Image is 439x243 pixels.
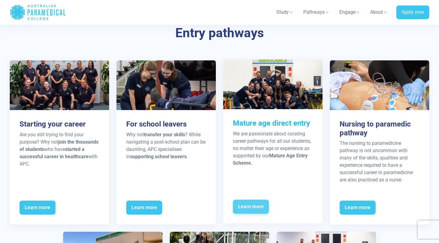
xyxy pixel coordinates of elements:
[330,60,429,110] img: Entry Pathways – Nursing
[300,4,333,21] a: Pathways
[126,201,162,215] span: Learn more
[20,201,55,215] span: Learn more
[223,59,323,109] img: Entry Pathways – Mature Age Students
[41,25,398,41] h3: Entry pathways
[20,131,99,168] p: Are you still trying to find your purpose? Why not who have with APC.
[10,2,66,22] a: Australian Paramedical College
[340,120,419,138] h3: Nursing to paramedic pathway
[126,120,206,129] h3: For school leavers
[336,4,364,21] a: Engage
[116,60,216,110] img: Entry Pathways – School leavers
[144,132,185,138] strong: transfer your skills
[233,119,313,128] h3: Mature age direct entry
[366,4,391,21] a: About
[340,140,419,184] p: The nursing to paramedicine pathway is not uncommon with many of the skills, qualities and experi...
[20,139,98,152] strong: join the thousands of students
[223,59,323,223] a: Mature age direct entry We are passionate about curating career pathways for all our students, no...
[273,4,297,21] a: Study
[233,130,313,167] p: We are passionate about curating career pathways for all our students, no matter their age or exp...
[20,120,99,129] h3: Starting your career
[20,146,88,159] strong: started a successful career in healthcare
[10,60,109,110] img: Entry Pathways – Starting your career
[10,60,109,224] a: Starting your career Are you still trying to find your purpose? Why notjoin the thousands of stud...
[340,201,376,215] span: Learn more
[116,60,216,224] a: For school leavers Why nottransfer your skills? While navigating a post-school plan can be daunti...
[330,60,429,224] a: Nursing to paramedic pathway The nursing to paramedicine pathway is not uncommon with many of the...
[233,200,269,214] span: Learn more
[126,131,206,160] p: Why not ? While navigating a post-school plan can be daunting, APC specialises in .
[396,5,429,20] a: Apply now
[233,153,308,166] strong: Mature Age Entry Scheme.
[130,154,187,159] strong: supporting school leavers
